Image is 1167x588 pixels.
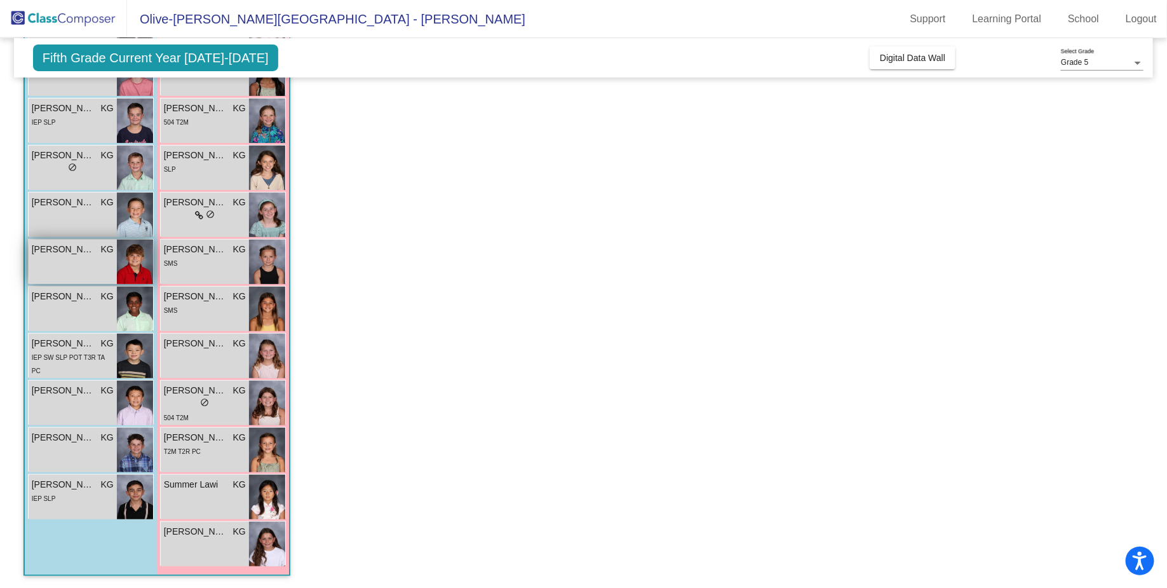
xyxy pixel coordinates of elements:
[233,290,246,303] span: KG
[101,196,114,209] span: KG
[101,431,114,444] span: KG
[32,354,105,374] span: IEP SW SLP POT T3R TA PC
[200,398,209,407] span: do_not_disturb_alt
[1061,58,1088,67] span: Grade 5
[164,196,227,209] span: [PERSON_NAME]
[32,478,95,491] span: [PERSON_NAME]
[101,337,114,350] span: KG
[32,495,56,502] span: IEP SLP
[164,119,189,126] span: 504 T2M
[233,525,246,538] span: KG
[164,384,227,397] span: [PERSON_NAME]
[164,149,227,162] span: [PERSON_NAME]
[32,243,95,256] span: [PERSON_NAME]
[68,163,77,172] span: do_not_disturb_alt
[101,478,114,491] span: KG
[1116,9,1167,29] a: Logout
[101,149,114,162] span: KG
[32,149,95,162] span: [PERSON_NAME]
[101,243,114,256] span: KG
[164,448,201,455] span: T2M T2R PC
[32,196,95,209] span: [PERSON_NAME]
[32,290,95,303] span: [PERSON_NAME]
[32,102,95,115] span: [PERSON_NAME]
[1058,9,1109,29] a: School
[233,431,246,444] span: KG
[233,384,246,397] span: KG
[164,414,189,421] span: 504 T2M
[164,337,227,350] span: [PERSON_NAME]
[880,53,945,63] span: Digital Data Wall
[127,9,525,29] span: Olive-[PERSON_NAME][GEOGRAPHIC_DATA] - [PERSON_NAME]
[164,525,227,538] span: [PERSON_NAME]
[101,290,114,303] span: KG
[164,260,178,267] span: SMS
[164,243,227,256] span: [PERSON_NAME]
[233,243,246,256] span: KG
[164,166,176,173] span: SLP
[32,384,95,397] span: [PERSON_NAME]
[164,290,227,303] span: [PERSON_NAME]
[206,210,215,219] span: do_not_disturb_alt
[101,384,114,397] span: KG
[164,307,178,314] span: SMS
[101,102,114,115] span: KG
[233,337,246,350] span: KG
[164,478,227,491] span: Summer Lawi
[233,102,246,115] span: KG
[164,431,227,444] span: [PERSON_NAME]
[164,102,227,115] span: [PERSON_NAME]
[233,149,246,162] span: KG
[32,119,56,126] span: IEP SLP
[32,337,95,350] span: [PERSON_NAME]
[233,196,246,209] span: KG
[962,9,1052,29] a: Learning Portal
[870,46,955,69] button: Digital Data Wall
[32,431,95,444] span: [PERSON_NAME]
[33,44,278,71] span: Fifth Grade Current Year [DATE]-[DATE]
[900,9,956,29] a: Support
[233,478,246,491] span: KG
